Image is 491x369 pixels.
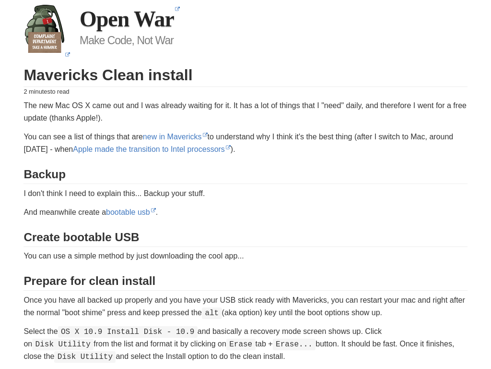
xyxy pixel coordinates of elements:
p: And meanwhile create a . [23,206,467,219]
h3: Make Code, Not War [15,34,476,47]
p: The new Mac OS X came out and I was already waiting for it. It has a lot of things that I "need" ... [23,99,467,124]
a: new in Mavericks [143,133,208,141]
img: Home [25,5,64,53]
h2: Create bootable USB [23,231,467,247]
p: You can see a list of things that are to understand why I think it's the best thing (after I swit... [23,131,467,156]
code: Erase... [273,339,316,350]
code: Erase [226,339,256,350]
a: Open War [80,7,180,31]
p: I don't think I need to explain this... Backup your stuff. [23,187,467,200]
a: Home [15,5,80,63]
p: Select the and basically a recovery mode screen shows up. Click on from the list and format it by... [23,325,467,363]
p: You can use a simple method by just downloading the cool app... [23,250,467,262]
h2: Prepare for clean install [23,275,467,291]
small: 2 minutes to read [23,87,467,97]
a: bootable usb [106,208,156,216]
a: Apple made the transition to Intel processors [73,145,231,153]
code: Disk Utility [54,351,116,363]
code: Disk Utility [32,339,94,350]
code: OS X 10.9 Install Disk - 10.9 [58,326,198,338]
h2: Backup [23,168,467,184]
p: Once you have all backed up properly and you have your USB stick ready with Mavericks, you can re... [23,294,467,319]
h1: Mavericks Clean install [23,67,467,87]
code: alt [202,307,222,319]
